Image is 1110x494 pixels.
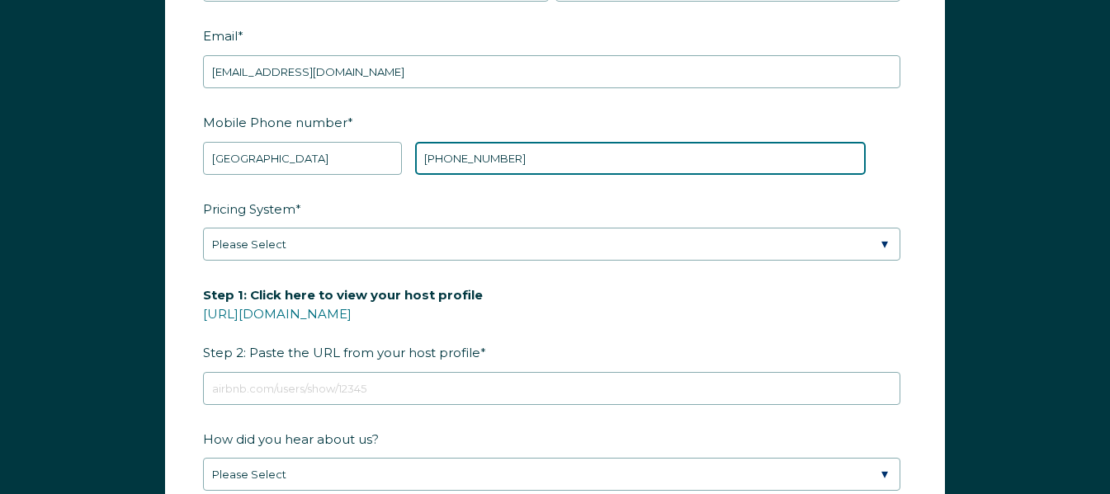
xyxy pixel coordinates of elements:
span: Step 2: Paste the URL from your host profile [203,282,483,365]
span: Pricing System [203,196,295,222]
a: [URL][DOMAIN_NAME] [203,306,352,322]
span: Step 1: Click here to view your host profile [203,282,483,308]
span: How did you hear about us? [203,426,379,452]
input: airbnb.com/users/show/12345 [203,372,900,405]
span: Mobile Phone number [203,110,347,135]
span: Email [203,23,238,49]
